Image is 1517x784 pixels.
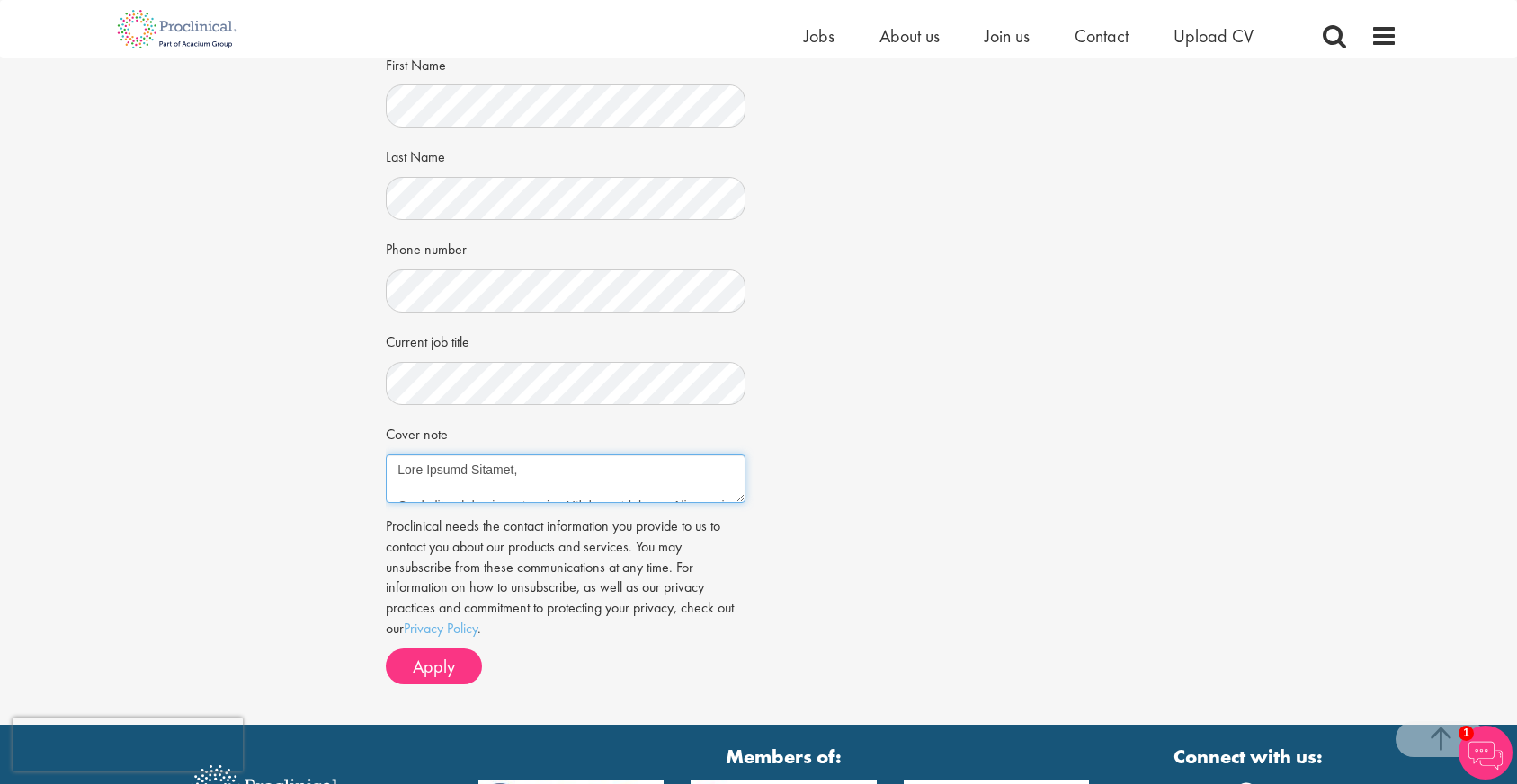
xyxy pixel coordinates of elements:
[1075,24,1129,48] a: Contact
[879,24,940,48] a: About us
[985,24,1030,48] a: Join us
[386,516,745,639] p: Proclinical needs the contact information you provide to us to contact you about our products and...
[386,141,445,168] label: Last Name
[478,743,1090,771] strong: Members of:
[404,619,477,638] a: Privacy Policy
[1173,743,1326,771] strong: Connect with us:
[386,418,448,445] label: Cover note
[1459,726,1474,741] span: 1
[386,49,446,76] label: First Name
[413,655,455,678] span: Apply
[386,326,469,353] label: Current job title
[1459,726,1513,780] img: Chatbot
[386,233,467,260] label: Phone number
[13,718,243,771] iframe: reCAPTCHA
[386,648,482,684] button: Apply
[1173,24,1254,48] a: Upload CV
[804,24,834,48] a: Jobs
